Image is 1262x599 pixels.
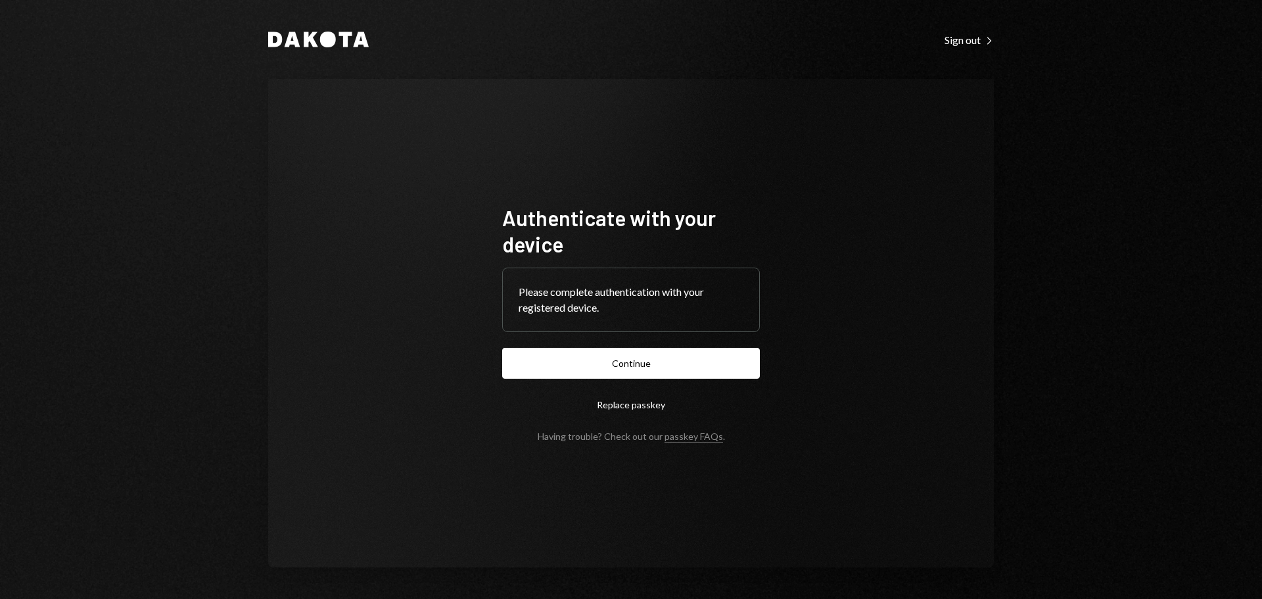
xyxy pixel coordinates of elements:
[502,204,760,257] h1: Authenticate with your device
[502,389,760,420] button: Replace passkey
[665,431,723,443] a: passkey FAQs
[502,348,760,379] button: Continue
[945,34,994,47] div: Sign out
[945,32,994,47] a: Sign out
[519,284,743,316] div: Please complete authentication with your registered device.
[538,431,725,442] div: Having trouble? Check out our .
